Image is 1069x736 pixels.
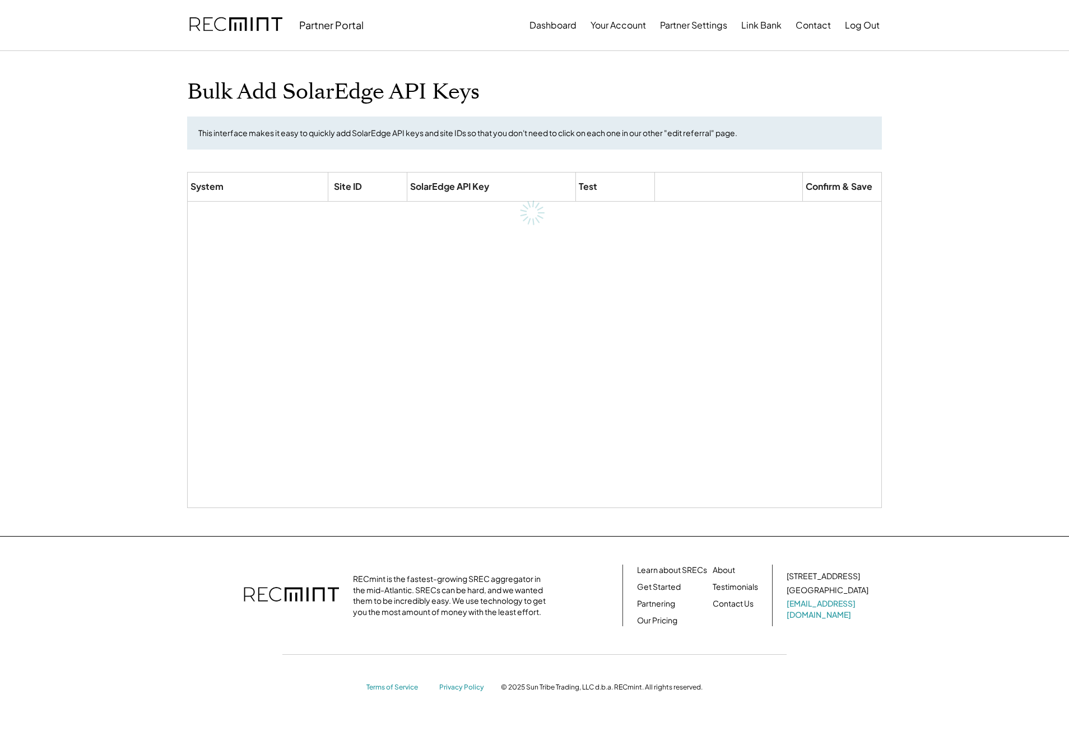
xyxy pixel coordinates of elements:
[660,14,727,36] button: Partner Settings
[787,571,860,582] div: [STREET_ADDRESS]
[244,576,339,615] img: recmint-logotype%403x.png
[713,598,754,609] a: Contact Us
[796,14,831,36] button: Contact
[410,181,489,193] div: SolarEdge API Key
[299,18,364,31] div: Partner Portal
[189,6,282,44] img: recmint-logotype%403x.png
[637,581,681,593] a: Get Started
[353,574,552,617] div: RECmint is the fastest-growing SREC aggregator in the mid-Atlantic. SRECs can be hard, and we wan...
[806,181,872,193] div: Confirm & Save
[529,14,577,36] button: Dashboard
[198,128,737,139] div: This interface makes it easy to quickly add SolarEdge API keys and site IDs so that you don't nee...
[366,683,428,692] a: Terms of Service
[787,598,871,620] a: [EMAIL_ADDRESS][DOMAIN_NAME]
[439,683,490,692] a: Privacy Policy
[713,565,735,576] a: About
[334,181,362,193] div: Site ID
[787,585,868,596] div: [GEOGRAPHIC_DATA]
[190,181,224,193] div: System
[591,14,646,36] button: Your Account
[187,79,480,105] h1: Bulk Add SolarEdge API Keys
[579,181,597,193] div: Test
[637,565,707,576] a: Learn about SRECs
[637,598,675,609] a: Partnering
[637,615,677,626] a: Our Pricing
[741,14,782,36] button: Link Bank
[845,14,880,36] button: Log Out
[501,683,703,692] div: © 2025 Sun Tribe Trading, LLC d.b.a. RECmint. All rights reserved.
[713,581,758,593] a: Testimonials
